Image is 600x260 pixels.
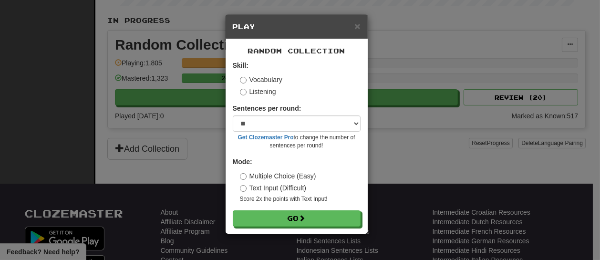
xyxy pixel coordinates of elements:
label: Text Input (Difficult) [240,183,307,193]
input: Text Input (Difficult) [240,185,247,192]
span: × [354,21,360,31]
small: Score 2x the points with Text Input ! [240,195,361,203]
label: Listening [240,87,276,96]
span: Random Collection [248,47,345,55]
strong: Mode: [233,158,252,166]
label: Sentences per round: [233,104,301,113]
strong: Skill: [233,62,248,69]
input: Listening [240,89,247,95]
input: Vocabulary [240,77,247,83]
h5: Play [233,22,361,31]
small: to change the number of sentences per round! [233,134,361,150]
label: Vocabulary [240,75,282,84]
button: Go [233,210,361,227]
input: Multiple Choice (Easy) [240,173,247,180]
a: Get Clozemaster Pro [238,134,294,141]
button: Close [354,21,360,31]
label: Multiple Choice (Easy) [240,171,316,181]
